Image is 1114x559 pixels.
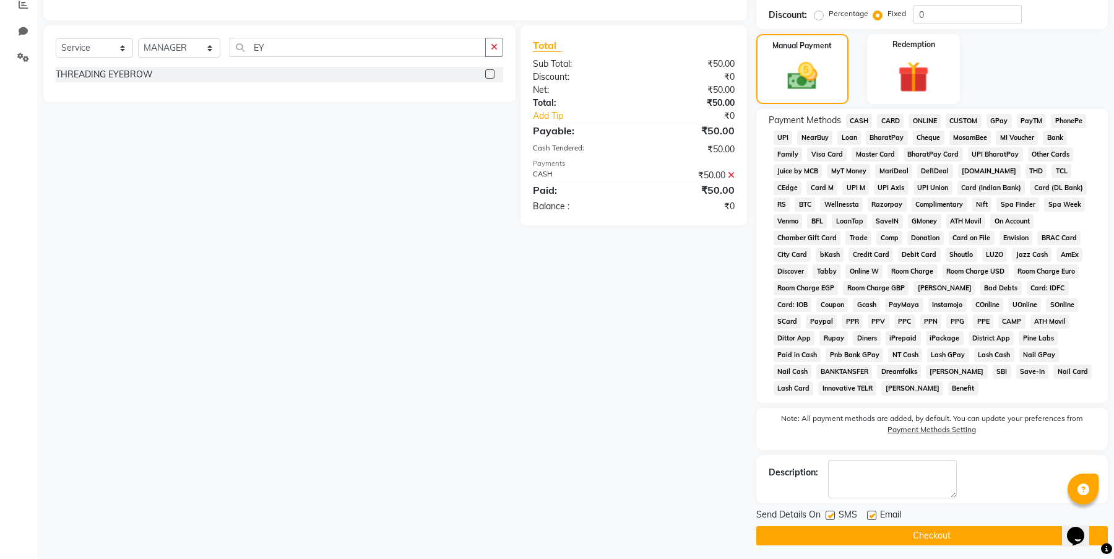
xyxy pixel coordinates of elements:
[1019,331,1058,345] span: Pine Labs
[774,381,814,396] span: Lash Card
[1027,281,1069,295] span: Card: IDFC
[917,164,953,178] span: DefiDeal
[774,365,812,379] span: Nail Cash
[806,181,837,195] span: Card M
[946,114,982,128] span: CUSTOM
[946,214,986,228] span: ATH Movil
[756,526,1108,545] button: Checkout
[807,147,847,162] span: Visa Card
[887,8,906,19] label: Fixed
[913,281,975,295] span: [PERSON_NAME]
[904,147,963,162] span: BharatPay Card
[634,84,744,97] div: ₹50.00
[996,131,1038,145] span: MI Voucher
[868,314,889,329] span: PPV
[972,298,1004,312] span: COnline
[774,314,801,329] span: SCard
[1053,365,1092,379] span: Nail Card
[928,298,967,312] span: Instamojo
[1008,298,1041,312] span: UOnline
[982,248,1008,262] span: LUZO
[524,183,634,197] div: Paid:
[774,248,811,262] span: City Card
[524,110,652,123] a: Add Tip
[852,147,899,162] span: Master Card
[634,143,744,156] div: ₹50.00
[913,131,944,145] span: Cheque
[881,381,943,396] span: [PERSON_NAME]
[795,197,815,212] span: BTC
[533,158,735,169] div: Payments
[816,248,844,262] span: bKash
[1044,197,1085,212] span: Spa Week
[926,365,988,379] span: [PERSON_NAME]
[1028,147,1074,162] span: Other Cards
[892,39,935,50] label: Redemption
[769,413,1095,440] label: Note: All payment methods are added, by default. You can update your preferences from
[769,9,807,22] div: Discount:
[774,231,841,245] span: Chamber Gift Card
[820,197,863,212] span: Wellnessta
[774,264,808,279] span: Discover
[827,164,870,178] span: MyT Money
[230,38,485,57] input: Search or Scan
[769,114,841,127] span: Payment Methods
[634,183,744,197] div: ₹50.00
[909,114,941,128] span: ONLINE
[774,197,790,212] span: RS
[885,298,923,312] span: PayMaya
[1000,231,1033,245] span: Envision
[524,143,634,156] div: Cash Tendered:
[56,68,153,81] div: THREADING EYEBROW
[524,200,634,213] div: Balance :
[946,314,968,329] span: PPG
[969,331,1014,345] span: District App
[634,71,744,84] div: ₹0
[913,181,952,195] span: UPI Union
[853,298,880,312] span: Gcash
[845,264,883,279] span: Online W
[816,298,848,312] span: Coupon
[1030,314,1070,329] span: ATH Movil
[807,214,827,228] span: BFL
[980,281,1022,295] span: Bad Debts
[996,197,1039,212] span: Spa Finder
[846,114,873,128] span: CASH
[886,331,921,345] span: iPrepaid
[973,314,993,329] span: PPE
[774,331,815,345] span: Dittor App
[948,381,978,396] span: Benefit
[958,164,1021,178] span: [DOMAIN_NAME]
[826,348,883,362] span: Pnb Bank GPay
[908,214,941,228] span: GMoney
[524,58,634,71] div: Sub Total:
[888,348,922,362] span: NT Cash
[1025,164,1047,178] span: THD
[880,508,901,524] span: Email
[819,331,848,345] span: Rupay
[974,348,1014,362] span: Lash Cash
[1017,114,1047,128] span: PayTM
[1030,181,1087,195] span: Card (DL Bank)
[872,214,903,228] span: SaveIN
[949,231,995,245] span: Card on File
[972,197,992,212] span: Nift
[524,97,634,110] div: Total:
[797,131,832,145] span: NearBuy
[1016,365,1049,379] span: Save-In
[774,181,802,195] span: CEdge
[634,169,744,182] div: ₹50.00
[898,248,941,262] span: Debit Card
[774,164,823,178] span: Juice by MCB
[1019,348,1060,362] span: Nail GPay
[990,214,1034,228] span: On Account
[926,331,964,345] span: iPackage
[756,508,821,524] span: Send Details On
[806,314,837,329] span: Paypal
[774,348,821,362] span: Paid in Cash
[813,264,840,279] span: Tabby
[845,231,871,245] span: Trade
[832,214,867,228] span: LoanTap
[1043,131,1067,145] span: Bank
[949,131,991,145] span: MosamBee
